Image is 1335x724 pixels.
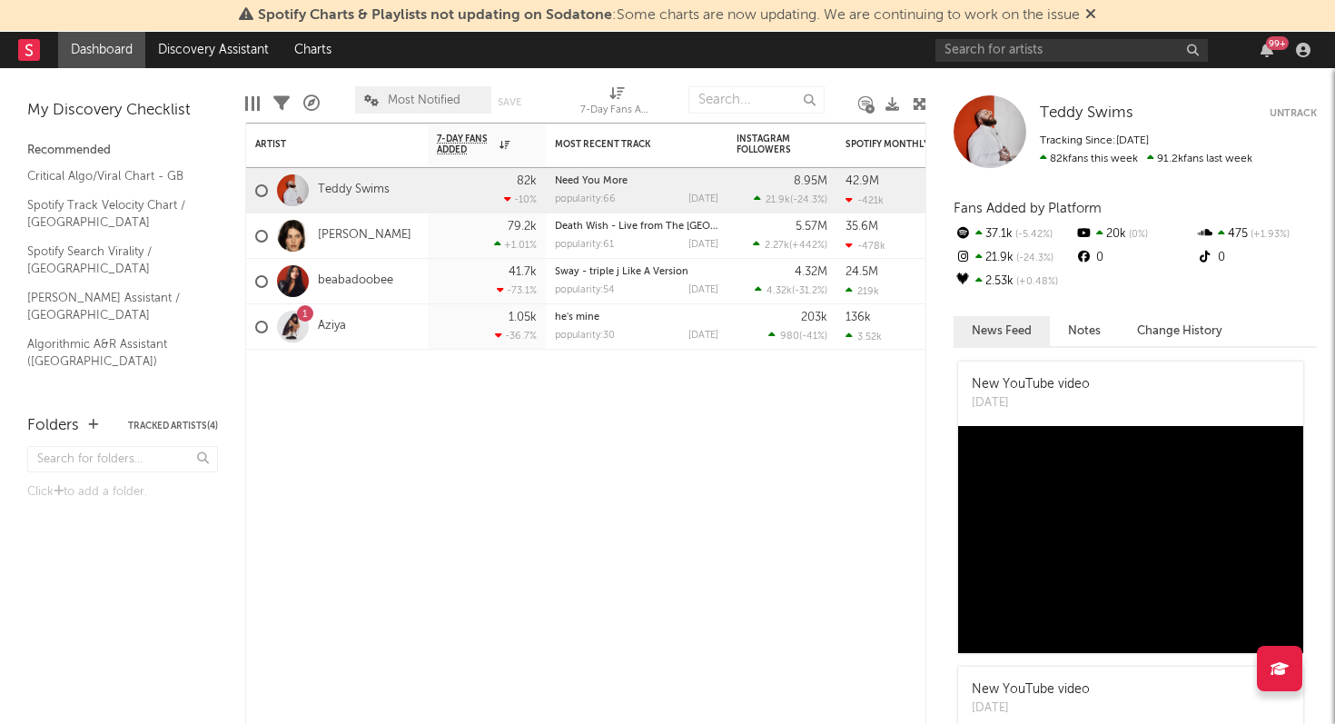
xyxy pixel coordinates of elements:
[972,699,1090,718] div: [DATE]
[1126,230,1148,240] span: 0 %
[27,481,218,503] div: Click to add a folder.
[954,246,1074,270] div: 21.9k
[1266,36,1289,50] div: 99 +
[688,331,718,341] div: [DATE]
[1050,316,1119,346] button: Notes
[795,286,825,296] span: -31.2 %
[27,166,200,186] a: Critical Algo/Viral Chart - GB
[1014,277,1058,287] span: +0.48 %
[792,241,825,251] span: +442 %
[27,242,200,279] a: Spotify Search Virality / [GEOGRAPHIC_DATA]
[754,193,827,205] div: ( )
[845,175,879,187] div: 42.9M
[780,332,799,342] span: 980
[27,288,200,325] a: [PERSON_NAME] Assistant / [GEOGRAPHIC_DATA]
[273,77,290,130] div: Filters
[555,139,691,150] div: Most Recent Track
[688,86,825,114] input: Search...
[555,240,614,250] div: popularity: 61
[1270,104,1317,123] button: Untrack
[801,312,827,323] div: 203k
[796,221,827,233] div: 5.57M
[755,284,827,296] div: ( )
[688,194,718,204] div: [DATE]
[245,77,260,130] div: Edit Columns
[1248,230,1290,240] span: +1.93 %
[802,332,825,342] span: -41 %
[555,267,718,277] div: Sway - triple j Like A Version
[509,312,537,323] div: 1.05k
[793,195,825,205] span: -24.3 %
[318,183,390,198] a: Teddy Swims
[954,316,1050,346] button: News Feed
[954,223,1074,246] div: 37.1k
[1074,223,1195,246] div: 20k
[504,193,537,205] div: -10 %
[954,270,1074,293] div: 2.53k
[1040,135,1149,146] span: Tracking Since: [DATE]
[972,394,1090,412] div: [DATE]
[935,39,1208,62] input: Search for artists
[765,241,789,251] span: 2.27k
[258,8,612,23] span: Spotify Charts & Playlists not updating on Sodatone
[1040,154,1252,164] span: 91.2k fans last week
[27,446,218,472] input: Search for folders...
[972,680,1090,699] div: New YouTube video
[555,194,616,204] div: popularity: 66
[845,240,885,252] div: -478k
[737,134,800,155] div: Instagram Followers
[1013,230,1053,240] span: -5.42 %
[258,8,1080,23] span: : Some charts are now updating. We are continuing to work on the issue
[555,285,615,295] div: popularity: 54
[1040,105,1133,121] span: Teddy Swims
[318,228,411,243] a: [PERSON_NAME]
[282,32,344,68] a: Charts
[766,195,790,205] span: 21.9k
[555,176,718,186] div: Need You More
[303,77,320,130] div: A&R Pipeline
[766,286,792,296] span: 4.32k
[555,312,718,322] div: he's mine
[58,32,145,68] a: Dashboard
[845,194,884,206] div: -421k
[517,175,537,187] div: 82k
[318,319,346,334] a: Aziya
[845,139,982,150] div: Spotify Monthly Listeners
[555,176,628,186] a: Need You More
[845,331,882,342] div: 3.52k
[1261,43,1273,57] button: 99+
[845,221,878,233] div: 35.6M
[1014,253,1053,263] span: -24.3 %
[580,77,653,130] div: 7-Day Fans Added (7-Day Fans Added)
[688,285,718,295] div: [DATE]
[555,331,615,341] div: popularity: 30
[1040,104,1133,123] a: Teddy Swims
[27,381,200,418] a: Editorial A&R Assistant ([GEOGRAPHIC_DATA])
[1196,246,1317,270] div: 0
[954,202,1102,215] span: Fans Added by Platform
[1085,8,1096,23] span: Dismiss
[27,415,79,437] div: Folders
[318,273,393,289] a: beabadoobee
[580,100,653,122] div: 7-Day Fans Added (7-Day Fans Added)
[795,266,827,278] div: 4.32M
[768,330,827,342] div: ( )
[255,139,391,150] div: Artist
[128,422,218,431] button: Tracked Artists(4)
[555,222,789,232] a: Death Wish - Live from The [GEOGRAPHIC_DATA]
[845,266,878,278] div: 24.5M
[555,222,718,232] div: Death Wish - Live from The O2 Arena
[437,134,495,155] span: 7-Day Fans Added
[498,97,521,107] button: Save
[555,312,599,322] a: he's mine
[972,375,1090,394] div: New YouTube video
[1074,246,1195,270] div: 0
[688,240,718,250] div: [DATE]
[753,239,827,251] div: ( )
[495,330,537,342] div: -36.7 %
[388,94,460,106] span: Most Notified
[845,312,871,323] div: 136k
[555,267,688,277] a: Sway - triple j Like A Version
[1040,154,1138,164] span: 82k fans this week
[27,140,218,162] div: Recommended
